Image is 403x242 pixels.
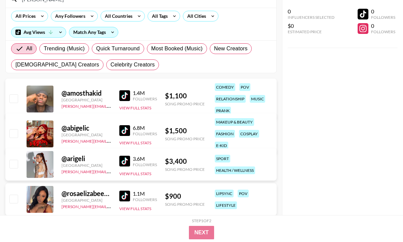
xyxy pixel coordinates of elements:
[133,125,157,131] div: 6.8M
[369,208,395,234] iframe: Drift Widget Chat Controller
[215,166,255,174] div: health / wellness
[26,45,32,53] span: All
[215,190,234,197] div: lipsync
[215,142,228,149] div: e-kid
[62,102,161,109] a: [PERSON_NAME][EMAIL_ADDRESS][DOMAIN_NAME]
[119,105,151,110] button: View Full Stats
[148,11,169,21] div: All Tags
[288,29,334,34] div: Estimated Price
[62,168,161,174] a: [PERSON_NAME][EMAIL_ADDRESS][DOMAIN_NAME]
[192,218,211,223] div: Step 1 of 2
[62,137,161,144] a: [PERSON_NAME][EMAIL_ADDRESS][DOMAIN_NAME]
[11,11,37,21] div: All Prices
[96,45,140,53] span: Quick Turnaround
[119,206,151,211] button: View Full Stats
[62,198,111,203] div: [GEOGRAPHIC_DATA]
[371,15,395,20] div: Followers
[165,92,205,100] div: $ 1,100
[119,171,151,176] button: View Full Stats
[215,155,230,162] div: sport
[288,22,334,29] div: $0
[62,154,111,163] div: @ arigeli
[15,61,99,69] span: [DEMOGRAPHIC_DATA] Creators
[119,140,151,145] button: View Full Stats
[214,45,248,53] span: New Creators
[250,95,265,103] div: music
[69,27,118,37] div: Match Any Tags
[371,8,395,15] div: 0
[165,101,205,106] div: Song Promo Price
[62,124,111,132] div: @ abigelic
[133,131,157,136] div: Followers
[165,136,205,141] div: Song Promo Price
[371,29,395,34] div: Followers
[215,107,231,114] div: prank
[165,167,205,172] div: Song Promo Price
[62,203,161,209] a: [PERSON_NAME][EMAIL_ADDRESS][DOMAIN_NAME]
[151,45,203,53] span: Most Booked (Music)
[215,201,237,209] div: lifestyle
[62,89,111,97] div: @ amosthakid
[215,95,246,103] div: relationship
[165,127,205,135] div: $ 1,500
[215,130,235,138] div: fashion
[62,189,111,198] div: @ rosaelizabeeeth
[111,61,155,69] span: Celebrity Creators
[165,157,205,165] div: $ 3,400
[288,15,334,20] div: Influencers Selected
[133,162,157,167] div: Followers
[133,90,157,96] div: 1.4M
[62,97,111,102] div: [GEOGRAPHIC_DATA]
[239,83,250,91] div: pov
[119,191,130,201] img: TikTok
[133,155,157,162] div: 3.6M
[371,22,395,29] div: 0
[165,202,205,207] div: Song Promo Price
[238,190,249,197] div: pov
[51,11,87,21] div: Any Followers
[133,190,157,197] div: 1.1M
[288,8,334,15] div: 0
[183,11,207,21] div: All Cities
[215,118,254,126] div: makeup & beauty
[165,192,205,200] div: $ 900
[44,45,85,53] span: Trending (Music)
[189,226,214,239] button: Next
[133,197,157,202] div: Followers
[11,27,66,37] div: Avg Views
[133,96,157,101] div: Followers
[215,83,235,91] div: comedy
[119,90,130,101] img: TikTok
[119,156,130,166] img: TikTok
[119,125,130,136] img: TikTok
[239,130,259,138] div: cosplay
[62,132,111,137] div: [GEOGRAPHIC_DATA]
[101,11,134,21] div: All Countries
[62,163,111,168] div: [GEOGRAPHIC_DATA]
